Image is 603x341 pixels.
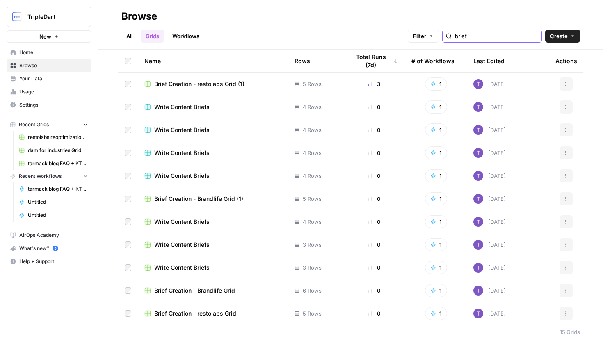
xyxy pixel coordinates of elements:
[15,157,91,170] a: tarmack blog FAQ + KT workflow Grid (6)
[303,218,322,226] span: 4 Rows
[144,103,281,111] a: Write Content Briefs
[350,149,398,157] div: 0
[144,241,281,249] a: Write Content Briefs
[154,218,210,226] span: Write Content Briefs
[455,32,538,40] input: Search
[550,32,568,40] span: Create
[473,240,483,250] img: ogabi26qpshj0n8lpzr7tvse760o
[350,80,398,88] div: 3
[350,286,398,295] div: 0
[28,198,88,206] span: Untitled
[7,242,91,255] div: What's new?
[19,101,88,109] span: Settings
[19,232,88,239] span: AirOps Academy
[7,170,91,182] button: Recent Workflows
[303,103,322,111] span: 4 Rows
[473,263,506,273] div: [DATE]
[425,77,447,91] button: 1
[15,144,91,157] a: dam for industries Grid
[28,134,88,141] span: restolabs reoptimizations aug
[7,30,91,43] button: New
[19,49,88,56] span: Home
[473,125,483,135] img: ogabi26qpshj0n8lpzr7tvse760o
[425,169,447,182] button: 1
[144,50,281,72] div: Name
[303,241,322,249] span: 3 Rows
[303,172,322,180] span: 4 Rows
[7,242,91,255] button: What's new? 5
[303,126,322,134] span: 4 Rows
[154,126,210,134] span: Write Content Briefs
[121,10,157,23] div: Browse
[144,218,281,226] a: Write Content Briefs
[425,238,447,251] button: 1
[28,147,88,154] span: dam for industries Grid
[303,286,322,295] span: 6 Rows
[425,284,447,297] button: 1
[9,9,24,24] img: TripleDart Logo
[303,264,322,272] span: 3 Rows
[425,307,447,320] button: 1
[303,195,322,203] span: 5 Rows
[54,246,56,250] text: 5
[473,286,483,296] img: ogabi26qpshj0n8lpzr7tvse760o
[19,75,88,82] span: Your Data
[303,309,322,318] span: 5 Rows
[154,103,210,111] span: Write Content Briefs
[473,102,506,112] div: [DATE]
[350,218,398,226] div: 0
[473,171,506,181] div: [DATE]
[7,255,91,268] button: Help + Support
[545,30,580,43] button: Create
[473,125,506,135] div: [DATE]
[15,209,91,222] a: Untitled
[28,211,88,219] span: Untitled
[28,160,88,167] span: tarmack blog FAQ + KT workflow Grid (6)
[53,246,58,251] a: 5
[39,32,51,41] span: New
[408,30,439,43] button: Filter
[167,30,204,43] a: Workflows
[154,264,210,272] span: Write Content Briefs
[350,195,398,203] div: 0
[473,194,483,204] img: ogabi26qpshj0n8lpzr7tvse760o
[560,328,580,336] div: 15 Grids
[15,131,91,144] a: restolabs reoptimizations aug
[473,194,506,204] div: [DATE]
[19,88,88,95] span: Usage
[350,126,398,134] div: 0
[154,172,210,180] span: Write Content Briefs
[144,80,281,88] a: Brief Creation - restolabs Grid (1)
[7,118,91,131] button: Recent Grids
[473,217,506,227] div: [DATE]
[7,46,91,59] a: Home
[27,13,77,21] span: TripleDart
[19,121,49,128] span: Recent Grids
[413,32,426,40] span: Filter
[473,79,506,89] div: [DATE]
[473,309,483,318] img: ogabi26qpshj0n8lpzr7tvse760o
[28,185,88,193] span: tarmack blog FAQ + KT workflow
[144,286,281,295] a: Brief Creation - Brandlife Grid
[425,261,447,274] button: 1
[154,80,244,88] span: Brief Creation - restolabs Grid (1)
[7,85,91,98] a: Usage
[473,50,505,72] div: Last Edited
[7,7,91,27] button: Workspace: TripleDart
[473,217,483,227] img: ogabi26qpshj0n8lpzr7tvse760o
[350,264,398,272] div: 0
[144,126,281,134] a: Write Content Briefs
[154,309,236,318] span: Brief Creation - restolabs Grid
[144,172,281,180] a: Write Content Briefs
[473,309,506,318] div: [DATE]
[425,100,447,114] button: 1
[7,59,91,72] a: Browse
[144,149,281,157] a: Write Content Briefs
[411,50,455,72] div: # of Workflows
[19,173,62,180] span: Recent Workflows
[19,258,88,265] span: Help + Support
[144,264,281,272] a: Write Content Briefs
[303,149,322,157] span: 4 Rows
[154,195,243,203] span: Brief Creation - Brandlife Grid (1)
[141,30,164,43] a: Grids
